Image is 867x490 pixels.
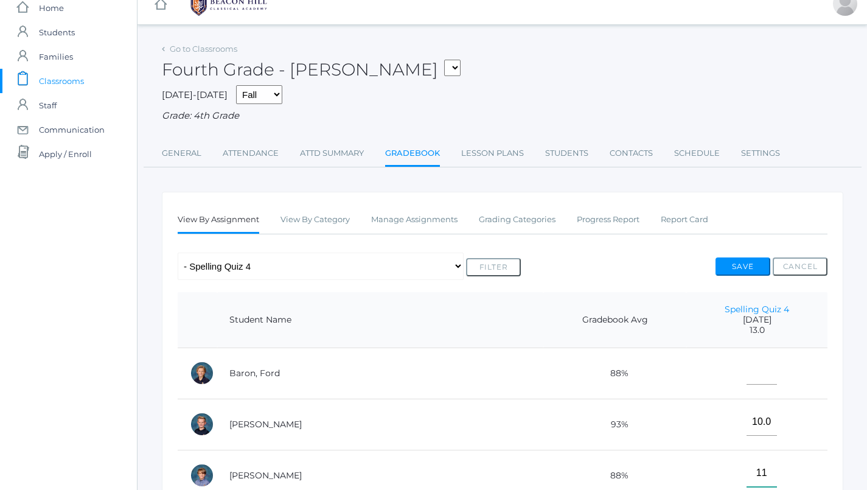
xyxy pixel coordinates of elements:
[223,141,279,166] a: Attendance
[674,141,720,166] a: Schedule
[39,142,92,166] span: Apply / Enroll
[162,109,843,123] div: Grade: 4th Grade
[190,412,214,436] div: Brody Bigley
[698,325,815,335] span: 13.0
[217,292,543,348] th: Student Name
[479,208,555,232] a: Grading Categories
[39,44,73,69] span: Families
[773,257,827,276] button: Cancel
[543,348,686,399] td: 88%
[162,89,228,100] span: [DATE]-[DATE]
[229,470,302,481] a: [PERSON_NAME]
[162,60,461,79] h2: Fourth Grade - [PERSON_NAME]
[229,368,280,379] a: Baron, Ford
[725,304,789,315] a: Spelling Quiz 4
[162,141,201,166] a: General
[371,208,458,232] a: Manage Assignments
[229,419,302,430] a: [PERSON_NAME]
[661,208,708,232] a: Report Card
[170,44,237,54] a: Go to Classrooms
[39,20,75,44] span: Students
[741,141,780,166] a: Settings
[300,141,364,166] a: Attd Summary
[698,315,815,325] span: [DATE]
[190,463,214,488] div: Jack Crosby
[716,257,770,276] button: Save
[545,141,588,166] a: Students
[466,258,521,276] button: Filter
[39,69,84,93] span: Classrooms
[39,117,105,142] span: Communication
[39,93,57,117] span: Staff
[178,208,259,234] a: View By Assignment
[543,292,686,348] th: Gradebook Avg
[280,208,350,232] a: View By Category
[385,141,440,167] a: Gradebook
[190,361,214,385] div: Ford Baron
[543,399,686,450] td: 93%
[461,141,524,166] a: Lesson Plans
[610,141,653,166] a: Contacts
[577,208,639,232] a: Progress Report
